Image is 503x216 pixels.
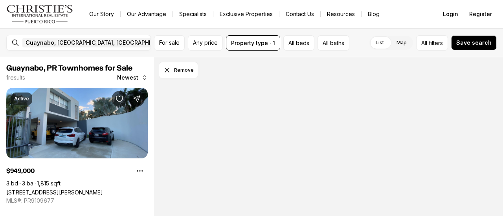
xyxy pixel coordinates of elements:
span: Save search [456,40,492,46]
span: filters [429,39,443,47]
p: Active [14,96,29,102]
span: Any price [193,40,218,46]
p: 1 results [6,74,25,81]
button: Contact Us [279,9,320,20]
a: Resources [321,9,361,20]
button: Save search [451,35,497,50]
button: Save Property: 4 CALLE CLAVEL [112,91,127,107]
button: Allfilters [416,35,448,51]
button: Newest [112,70,152,85]
button: Login [438,6,463,22]
label: Map [390,36,413,50]
span: Register [469,11,492,17]
span: Guaynabo, [GEOGRAPHIC_DATA], [GEOGRAPHIC_DATA] [26,40,172,46]
span: Guaynabo, PR Townhomes for Sale [6,64,132,72]
button: For sale [154,35,185,51]
button: Share Property [129,91,145,107]
a: Our Advantage [121,9,173,20]
button: Register [464,6,497,22]
img: logo [6,5,73,24]
a: 4 CALLE CLAVEL, SAN JUAN PR, 00927 [6,189,103,196]
label: List [369,36,390,50]
span: Login [443,11,458,17]
button: Property options [132,163,148,179]
span: Newest [117,74,138,81]
button: All baths [318,35,349,51]
a: Exclusive Properties [213,9,279,20]
a: Blog [362,9,386,20]
button: Property type · 1 [226,35,280,51]
a: Specialists [173,9,213,20]
span: For sale [159,40,180,46]
a: Our Story [83,9,120,20]
button: All beds [283,35,314,51]
span: All [421,39,427,47]
button: Dismiss drawing [159,62,198,78]
button: Any price [188,35,223,51]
